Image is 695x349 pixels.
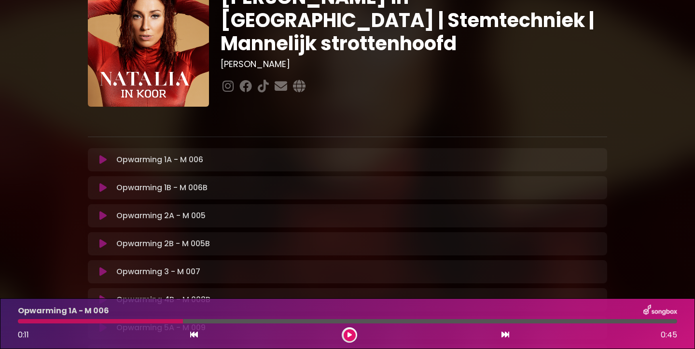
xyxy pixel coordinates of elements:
p: Opwarming 1A - M 006 [18,305,109,317]
span: 0:45 [661,329,677,341]
img: songbox-logo-white.png [643,305,677,317]
span: 0:11 [18,329,29,340]
h3: [PERSON_NAME] [221,59,607,70]
p: Opwarming 2B - M 005B [116,238,210,250]
p: Opwarming 1A - M 006 [116,154,203,166]
p: Opwarming 3 - M 007 [116,266,200,278]
p: Opwarming 2A - M 005 [116,210,206,222]
p: Opwarming 4B - M 008B [116,294,210,306]
p: Opwarming 1B - M 006B [116,182,208,194]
